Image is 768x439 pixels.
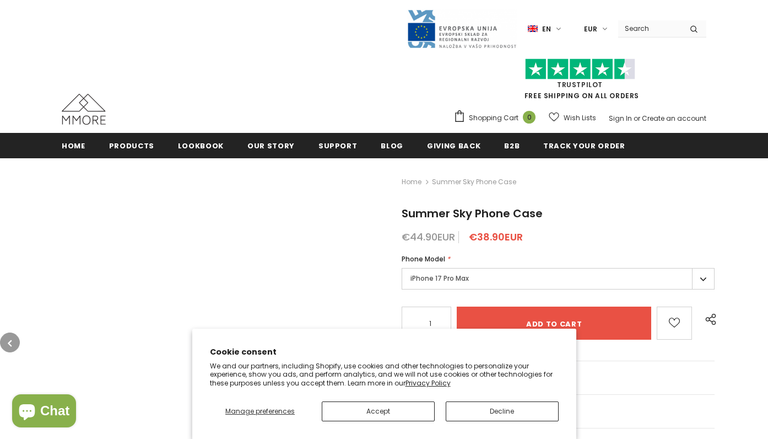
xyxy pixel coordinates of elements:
[318,133,358,158] a: support
[322,401,435,421] button: Accept
[609,114,632,123] a: Sign In
[402,206,543,221] span: Summer Sky Phone Case
[549,108,596,127] a: Wish Lists
[504,141,520,151] span: B2B
[504,133,520,158] a: B2B
[564,113,596,124] span: Wish Lists
[402,268,715,290] label: iPhone 17 Pro Max
[453,110,541,126] a: Shopping Cart 0
[618,20,682,36] input: Search Site
[109,133,154,158] a: Products
[469,113,518,124] span: Shopping Cart
[210,362,559,388] p: We and our partners, including Shopify, use cookies and other technologies to personalize your ex...
[407,9,517,49] img: Javni Razpis
[634,114,640,123] span: or
[62,141,85,151] span: Home
[407,24,517,33] a: Javni Razpis
[178,133,224,158] a: Lookbook
[225,406,295,416] span: Manage preferences
[457,307,651,340] input: Add to cart
[402,254,445,264] span: Phone Model
[543,141,625,151] span: Track your order
[469,230,523,244] span: €38.90EUR
[402,175,421,189] a: Home
[446,401,559,421] button: Decline
[62,133,85,158] a: Home
[557,80,603,89] a: Trustpilot
[642,114,706,123] a: Create an account
[432,175,516,189] span: Summer Sky Phone Case
[178,141,224,151] span: Lookbook
[247,133,295,158] a: Our Story
[528,24,538,34] img: i-lang-1.png
[381,133,403,158] a: Blog
[427,141,480,151] span: Giving back
[543,133,625,158] a: Track your order
[584,24,597,35] span: EUR
[427,133,480,158] a: Giving back
[62,94,106,125] img: MMORE Cases
[405,378,451,388] a: Privacy Policy
[210,346,559,358] h2: Cookie consent
[523,111,536,124] span: 0
[210,401,311,421] button: Manage preferences
[318,141,358,151] span: support
[542,24,551,35] span: en
[402,230,455,244] span: €44.90EUR
[247,141,295,151] span: Our Story
[109,141,154,151] span: Products
[525,58,635,80] img: Trust Pilot Stars
[381,141,403,151] span: Blog
[9,394,79,430] inbox-online-store-chat: Shopify online store chat
[453,63,706,100] span: FREE SHIPPING ON ALL ORDERS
